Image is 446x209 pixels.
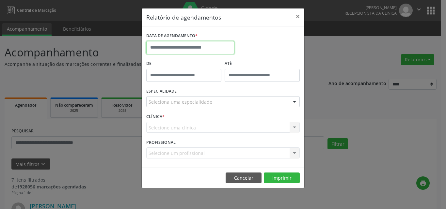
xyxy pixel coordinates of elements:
button: Imprimir [264,172,300,184]
label: ATÉ [225,59,300,69]
label: ESPECIALIDADE [146,86,177,97]
span: Seleciona uma especialidade [149,98,212,105]
h5: Relatório de agendamentos [146,13,221,22]
label: CLÍNICA [146,112,165,122]
button: Close [291,8,304,24]
label: PROFISSIONAL [146,137,176,147]
label: De [146,59,221,69]
label: DATA DE AGENDAMENTO [146,31,198,41]
button: Cancelar [226,172,262,184]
